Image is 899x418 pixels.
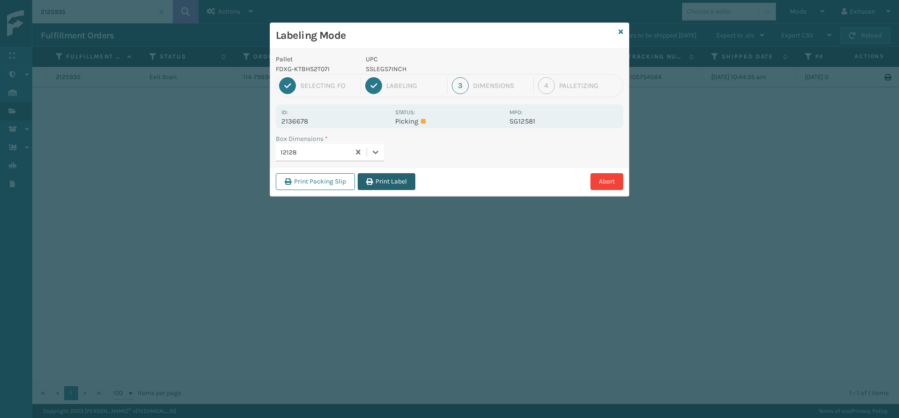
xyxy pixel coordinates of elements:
p: SSLEGS7INCH [366,64,504,74]
div: 1 [279,77,296,94]
div: Dimensions [473,81,529,90]
label: Status: [395,109,415,116]
div: Labeling [386,81,442,90]
button: Print Label [358,173,415,190]
p: FDXG-KTBHS2T07I [276,64,354,74]
button: Print Packing Slip [276,173,355,190]
p: Pallet [276,54,354,64]
div: Selecting FO [300,81,356,90]
p: Picking [395,117,503,125]
p: UPC [366,54,504,64]
div: 12128 [280,147,351,157]
div: 2 [365,77,382,94]
label: Box Dimensions [276,134,328,144]
button: Abort [590,173,623,190]
p: 2136678 [281,117,390,125]
label: Id: [281,109,288,116]
div: Palletizing [559,81,620,90]
div: 3 [452,77,469,94]
div: 4 [538,77,555,94]
p: SG12581 [509,117,618,125]
label: MPO: [509,109,523,116]
h3: Labeling Mode [276,29,615,43]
